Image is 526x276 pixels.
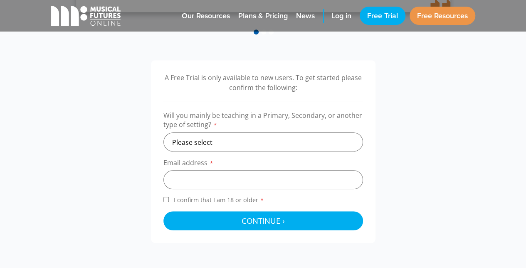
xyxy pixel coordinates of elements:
a: Free Trial [360,7,405,25]
span: Plans & Pricing [238,10,288,22]
span: I confirm that I am 18 or older [172,196,266,204]
label: Will you mainly be teaching in a Primary, Secondary, or another type of setting? [163,111,363,132]
label: Email address [163,158,363,170]
p: A Free Trial is only available to new users. To get started please confirm the following: [163,73,363,93]
span: Log in [331,10,351,22]
span: Continue › [242,215,285,226]
a: Free Resources [410,7,475,25]
span: News [296,10,315,22]
span: Our Resources [182,10,230,22]
button: Continue › [163,211,363,230]
input: I confirm that I am 18 or older* [163,197,169,202]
